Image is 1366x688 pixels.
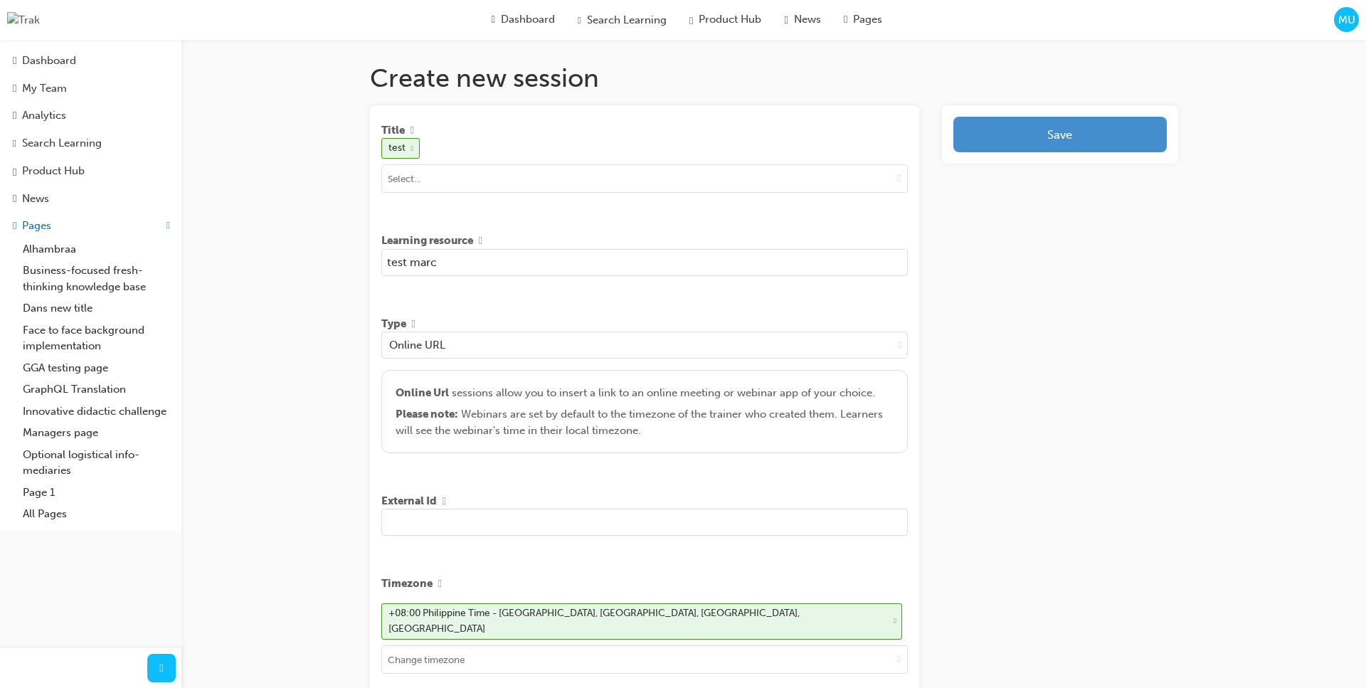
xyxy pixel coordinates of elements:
span: prev-icon [159,660,163,677]
span: news-icon [13,192,16,205]
span: down-icon [897,172,901,184]
div: test [388,140,406,157]
span: people-icon [13,82,16,95]
span: chart-icon [13,109,16,122]
a: News [6,186,176,211]
span: Please note : [396,408,458,420]
button: Pages [6,213,176,238]
span: pages-icon [844,11,847,28]
div: News [22,191,49,207]
input: Select... [382,165,908,192]
h1: Create new session [370,63,1178,94]
a: Search Learning [6,131,176,157]
input: Change timezone [382,646,908,673]
a: Business-focused fresh-thinking knowledge base [17,260,176,297]
button: toggle menu [891,646,907,673]
span: Dashboard [501,11,555,28]
a: Innovative didactic challenge [17,401,176,423]
a: All Pages [17,503,176,525]
a: GraphQL Translation [17,379,176,401]
span: info-icon [443,494,446,507]
button: MU [1334,7,1359,32]
span: Pages [853,11,882,28]
span: MU [1338,12,1355,28]
span: down-icon [898,337,901,354]
button: Show info [437,493,452,509]
span: guage-icon [492,11,495,28]
span: info-icon [438,577,442,590]
span: car-icon [13,164,16,177]
a: Face to face background implementation [17,319,176,357]
span: info-icon [479,234,482,247]
a: Optional logistical info-mediaries [17,444,176,482]
button: Show info [473,233,488,249]
a: Alhambraa [17,238,176,260]
span: Product Hub [699,11,761,28]
span: search-icon [13,137,16,149]
span: News [794,11,821,28]
span: Learning resource [381,233,473,249]
span: Online Url [396,386,449,399]
span: down-icon [897,653,901,665]
button: Show info [405,122,420,139]
div: sessions allow you to insert a link to an online meeting or webinar app of your choice. [396,385,894,439]
span: guage-icon [13,54,16,67]
a: Dashboard [6,48,176,73]
a: car-iconProduct Hub [678,6,773,33]
span: External Id [381,493,437,509]
a: Product Hub [6,159,176,184]
div: Online URL [389,337,445,354]
div: Dashboard [22,53,76,69]
button: DashboardMy TeamAnalyticsSearch LearningProduct HubNews [6,46,176,213]
span: search-icon [578,11,581,28]
a: pages-iconPages [832,6,894,33]
button: Save [953,117,1166,152]
a: GGA testing page [17,357,176,379]
a: Page 1 [17,482,176,504]
div: Webinars are set by default to the timezone of the trainer who created them. Learners will see th... [396,406,894,438]
a: guage-iconDashboard [480,6,566,33]
div: Product Hub [22,163,85,179]
a: Managers page [17,422,176,444]
button: toggle menu [891,165,907,192]
a: My Team [6,76,176,101]
button: Show info [433,576,448,592]
div: Pages [22,218,51,234]
span: Type [381,316,406,332]
span: Search Learning [587,12,667,28]
span: news-icon [784,11,788,28]
span: Save [1047,127,1072,142]
span: pages-icon [13,219,16,232]
a: news-iconNews [773,6,832,33]
button: Show info [406,316,421,332]
div: +08:00 Philippine Time - [GEOGRAPHIC_DATA], [GEOGRAPHIC_DATA], [GEOGRAPHIC_DATA], [GEOGRAPHIC_DATA] [388,605,889,637]
span: cross-icon [411,145,414,152]
span: info-icon [412,317,415,330]
span: up-icon [166,218,170,234]
span: Timezone [381,576,433,592]
a: Dans new title [17,297,176,319]
a: search-iconSearch Learning [566,6,678,34]
span: cross-icon [894,618,896,625]
div: Search Learning [22,135,102,152]
div: Analytics [22,107,66,124]
a: Analytics [6,103,176,128]
span: Title [381,122,405,139]
div: My Team [22,80,67,97]
span: info-icon [411,124,414,137]
span: car-icon [689,11,693,28]
img: Trak [7,12,40,28]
